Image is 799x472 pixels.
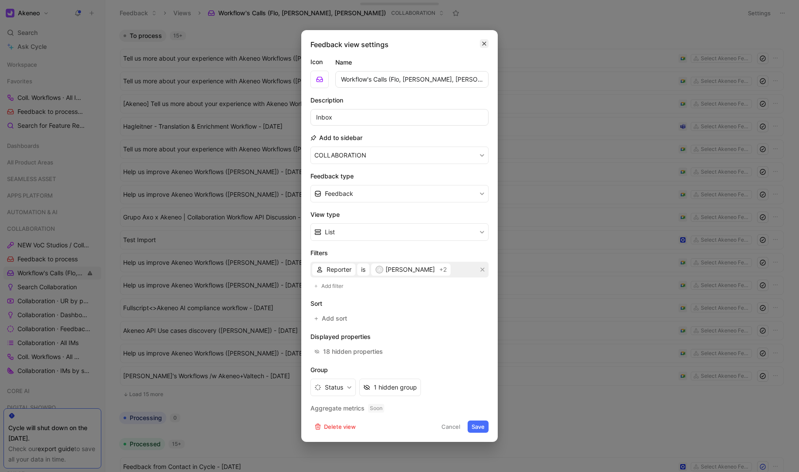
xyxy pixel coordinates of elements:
[310,39,389,50] h2: Feedback view settings
[310,209,489,220] h2: View type
[310,365,489,375] h2: Group
[468,421,489,433] button: Save
[374,382,417,393] div: 1 hidden group
[310,379,356,396] button: Status
[335,71,489,88] input: Your view name
[310,185,489,202] button: Feedback
[310,95,343,106] h2: Description
[310,248,489,258] h2: Filters
[310,298,489,309] h2: Sort
[439,264,447,275] span: +2
[310,332,489,342] h2: Displayed properties
[327,264,351,275] span: Reporter
[375,264,435,275] div: [PERSON_NAME]
[322,313,348,324] span: Add sort
[371,263,451,276] button: A[PERSON_NAME]+2
[359,379,421,396] button: 1 hidden group
[310,403,489,414] h2: Aggregate metrics
[361,264,365,275] span: is
[323,346,383,357] div: 18 hidden properties
[310,345,387,358] button: 18 hidden properties
[310,57,329,67] label: Icon
[357,263,369,276] button: is
[335,57,352,68] h2: Name
[312,263,355,276] button: Reporter
[437,421,464,433] button: Cancel
[368,404,384,413] span: Soon
[310,312,352,325] button: Add sort
[310,171,489,181] h2: Feedback type
[310,109,489,126] input: Your view description
[310,133,362,143] h2: Add to sidebar
[310,421,360,433] button: Delete view
[310,223,489,241] button: List
[310,281,348,291] button: Add filter
[321,282,344,291] span: Add filter
[376,267,382,273] div: A
[310,147,489,164] button: COLLABORATION
[325,188,353,199] span: Feedback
